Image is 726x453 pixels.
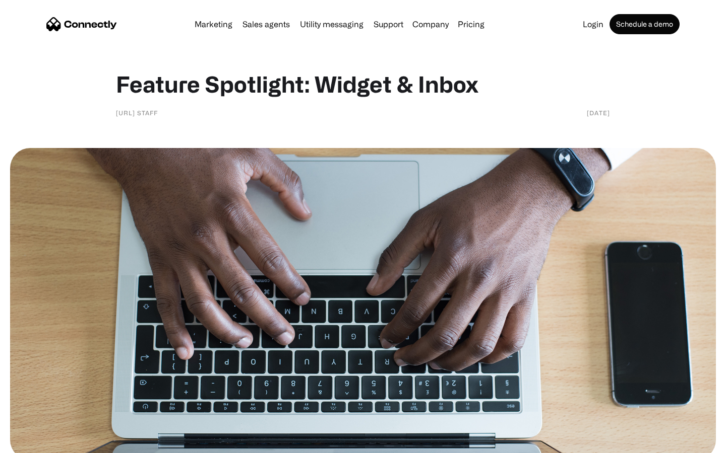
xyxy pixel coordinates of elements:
a: Sales agents [238,20,294,28]
a: Schedule a demo [610,14,680,34]
a: Utility messaging [296,20,368,28]
div: Company [412,17,449,31]
a: Marketing [191,20,236,28]
a: Support [370,20,407,28]
aside: Language selected: English [10,435,60,449]
ul: Language list [20,435,60,449]
h1: Feature Spotlight: Widget & Inbox [116,70,610,98]
a: Pricing [454,20,489,28]
div: [URL] staff [116,108,158,118]
a: Login [579,20,608,28]
div: [DATE] [587,108,610,118]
